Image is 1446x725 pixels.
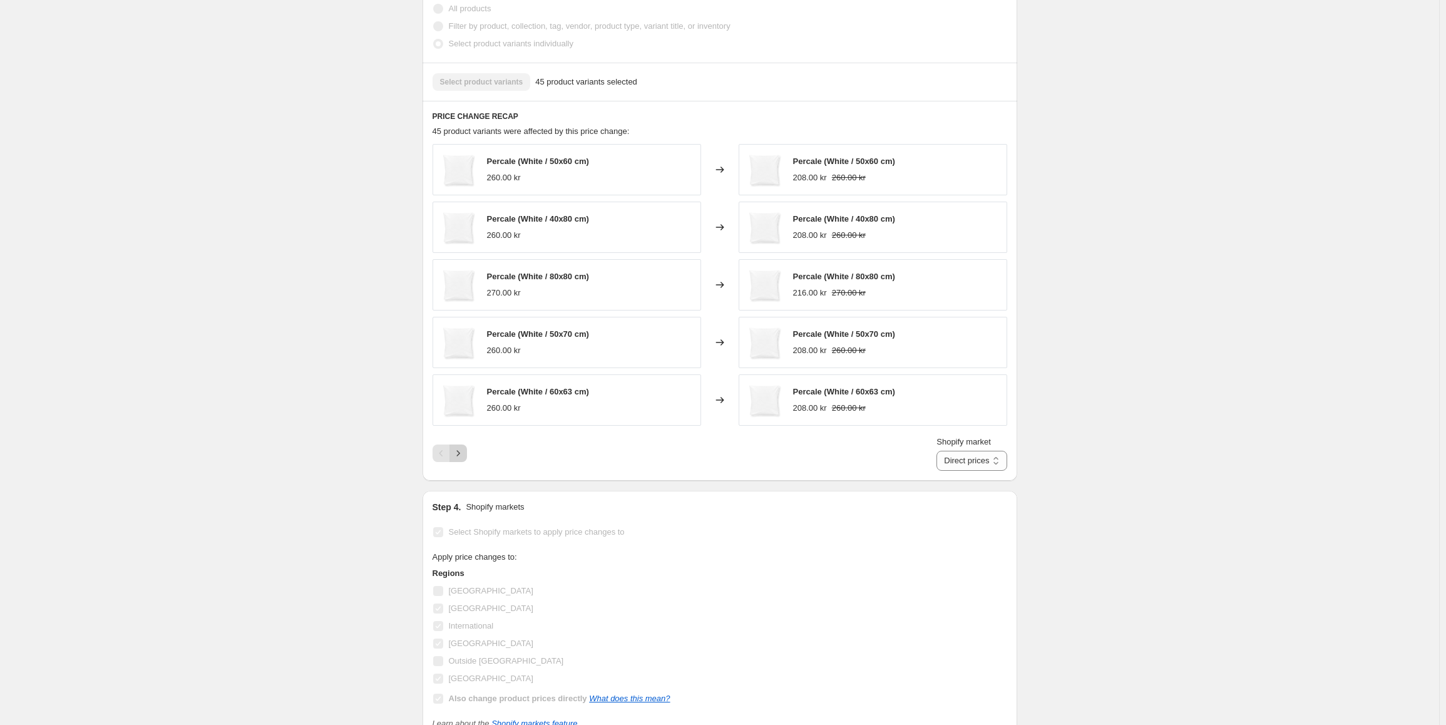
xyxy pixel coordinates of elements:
[449,604,533,613] span: [GEOGRAPHIC_DATA]
[433,445,467,462] nav: Pagination
[746,324,783,361] img: percale_bed-linen_white_pillow_pack_1_80x.png
[832,287,866,299] strike: 270.00 kr
[832,344,866,357] strike: 260.00 kr
[439,381,477,419] img: percale_bed-linen_white_pillow_pack_1_80x.png
[793,287,827,299] div: 216.00 kr
[433,501,461,513] h2: Step 4.
[439,324,477,361] img: percale_bed-linen_white_pillow_pack_1_80x.png
[449,674,533,683] span: [GEOGRAPHIC_DATA]
[589,694,670,703] a: What does this mean?
[449,21,731,31] span: Filter by product, collection, tag, vendor, product type, variant title, or inventory
[793,157,895,166] span: Percale (White / 50x60 cm)
[439,208,477,246] img: percale_bed-linen_white_pillow_pack_1_80x.png
[449,4,491,13] span: All products
[793,229,827,242] div: 208.00 kr
[439,151,477,188] img: percale_bed-linen_white_pillow_pack_1_80x.png
[449,621,494,630] span: International
[746,266,783,304] img: percale_bed-linen_white_pillow_pack_1_80x.png
[535,76,637,88] span: 45 product variants selected
[487,172,521,184] div: 260.00 kr
[487,344,521,357] div: 260.00 kr
[487,402,521,414] div: 260.00 kr
[487,287,521,299] div: 270.00 kr
[449,39,573,48] span: Select product variants individually
[433,126,630,136] span: 45 product variants were affected by this price change:
[433,111,1007,121] h6: PRICE CHANGE RECAP
[746,381,783,419] img: percale_bed-linen_white_pillow_pack_1_80x.png
[793,402,827,414] div: 208.00 kr
[487,272,589,281] span: Percale (White / 80x80 cm)
[487,387,589,396] span: Percale (White / 60x63 cm)
[487,229,521,242] div: 260.00 kr
[746,208,783,246] img: percale_bed-linen_white_pillow_pack_1_80x.png
[793,272,895,281] span: Percale (White / 80x80 cm)
[449,639,533,648] span: [GEOGRAPHIC_DATA]
[466,501,524,513] p: Shopify markets
[746,151,783,188] img: percale_bed-linen_white_pillow_pack_1_80x.png
[793,329,895,339] span: Percale (White / 50x70 cm)
[487,214,589,224] span: Percale (White / 40x80 cm)
[832,172,866,184] strike: 260.00 kr
[449,586,533,595] span: [GEOGRAPHIC_DATA]
[449,694,587,703] b: Also change product prices directly
[439,266,477,304] img: percale_bed-linen_white_pillow_pack_1_80x.png
[449,527,625,537] span: Select Shopify markets to apply price changes to
[832,402,866,414] strike: 260.00 kr
[793,172,827,184] div: 208.00 kr
[433,567,670,580] h3: Regions
[936,437,991,446] span: Shopify market
[793,344,827,357] div: 208.00 kr
[487,157,589,166] span: Percale (White / 50x60 cm)
[433,552,517,562] span: Apply price changes to:
[793,214,895,224] span: Percale (White / 40x80 cm)
[832,229,866,242] strike: 260.00 kr
[793,387,895,396] span: Percale (White / 60x63 cm)
[449,445,467,462] button: Next
[449,656,564,666] span: Outside [GEOGRAPHIC_DATA]
[487,329,589,339] span: Percale (White / 50x70 cm)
